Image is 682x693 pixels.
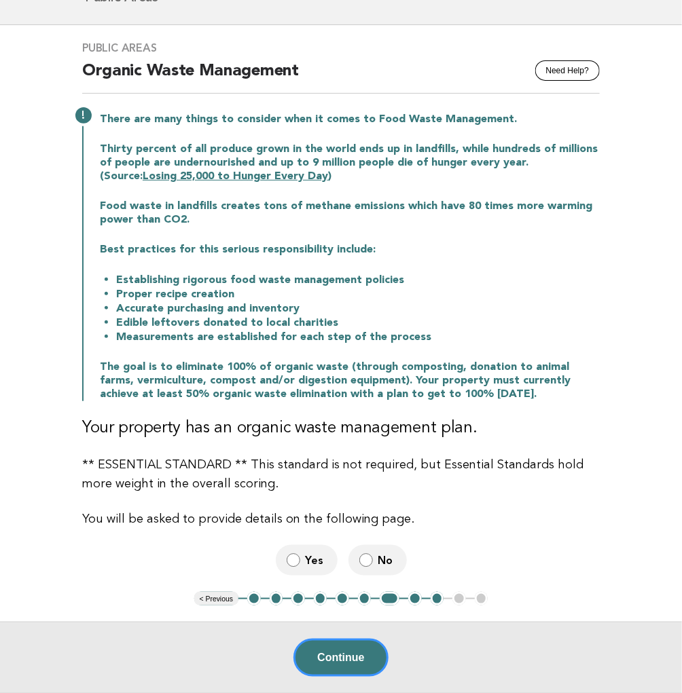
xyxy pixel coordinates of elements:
li: Establishing rigorous food waste management policies [116,273,600,287]
span: No [378,553,396,567]
li: Measurements are established for each step of the process [116,330,600,344]
button: 4 [314,592,327,605]
button: < Previous [194,592,238,605]
h3: Public Areas [82,41,600,55]
h2: Organic Waste Management [82,60,600,94]
a: Losing 25,000 to Hunger Every Day [143,171,328,182]
p: Best practices for this serious responsibility include: [100,243,600,257]
p: There are many things to consider when it comes to Food Waste Management. [100,113,600,126]
button: 1 [247,592,261,605]
input: No [359,553,373,567]
p: Food waste in landfills creates tons of methane emissions which have 80 times more warming power ... [100,200,600,227]
p: ** ESSENTIAL STANDARD ** This standard is not required, but Essential Standards hold more weight ... [82,455,600,493]
p: Thirty percent of all produce grown in the world ends up in landfills, while hundreds of millions... [100,143,600,183]
button: 8 [408,592,422,605]
button: 6 [358,592,372,605]
p: The goal is to eliminate 100% of organic waste (through composting, donation to animal farms, ver... [100,360,600,401]
button: 2 [270,592,283,605]
button: 3 [291,592,305,605]
li: Edible leftovers donated to local charities [116,316,600,330]
p: You will be asked to provide details on the following page. [82,510,600,529]
button: Continue [293,639,388,677]
li: Proper recipe creation [116,287,600,301]
button: 7 [380,592,399,605]
span: Yes [306,553,327,567]
button: 9 [431,592,444,605]
h3: Your property has an organic waste management plan. [82,417,600,439]
input: Yes [287,553,300,567]
button: 5 [336,592,349,605]
button: Need Help? [535,60,600,81]
li: Accurate purchasing and inventory [116,301,600,316]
